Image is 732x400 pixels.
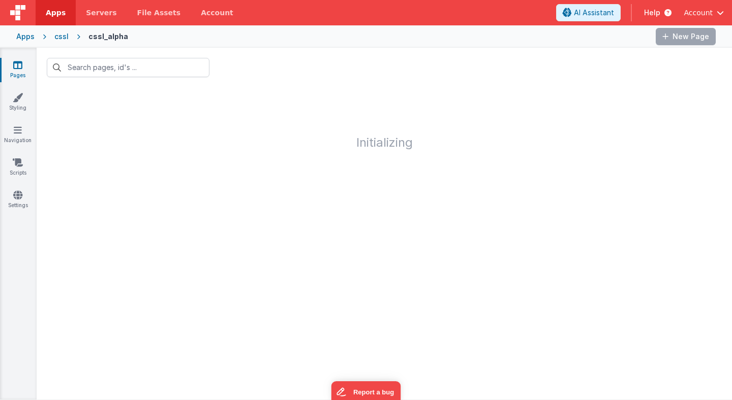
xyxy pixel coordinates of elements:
h1: Initializing [37,87,732,149]
div: cssl [54,31,69,42]
span: Help [644,8,660,18]
div: Apps [16,31,35,42]
span: Servers [86,8,116,18]
span: File Assets [137,8,181,18]
span: Apps [46,8,66,18]
input: Search pages, id's ... [47,58,209,77]
span: Account [684,8,713,18]
span: AI Assistant [574,8,614,18]
button: AI Assistant [556,4,621,21]
button: New Page [656,28,716,45]
div: cssl_alpha [88,31,128,42]
button: Account [684,8,724,18]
